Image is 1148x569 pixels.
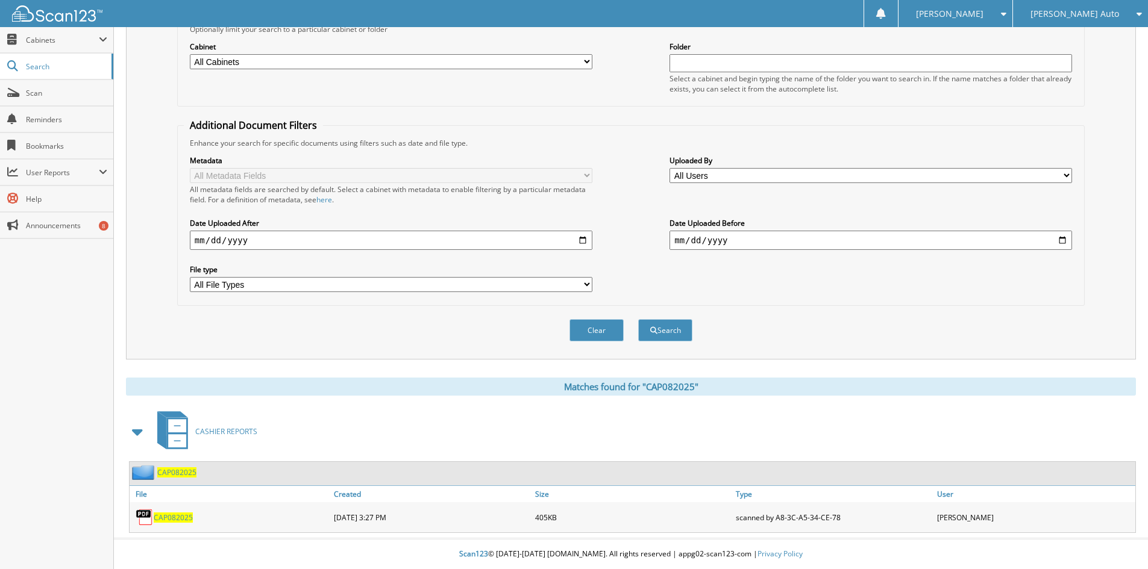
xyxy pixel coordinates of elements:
span: Cabinets [26,35,99,45]
label: Date Uploaded Before [670,218,1072,228]
a: Created [331,486,532,502]
div: Select a cabinet and begin typing the name of the folder you want to search in. If the name match... [670,73,1072,94]
span: Announcements [26,220,107,231]
div: All metadata fields are searched by default. Select a cabinet with metadata to enable filtering b... [190,184,592,205]
div: Enhance your search for specific documents using filters such as date and file type. [184,138,1078,148]
span: [PERSON_NAME] [916,10,983,17]
span: Reminders [26,114,107,125]
input: start [190,231,592,250]
div: [DATE] 3:27 PM [331,505,532,529]
img: scan123-logo-white.svg [12,5,102,22]
input: end [670,231,1072,250]
iframe: Chat Widget [1088,511,1148,569]
a: User [934,486,1135,502]
label: Date Uploaded After [190,218,592,228]
div: scanned by A8-3C-A5-34-CE-78 [733,505,934,529]
a: CAP082025 [157,467,196,477]
a: File [130,486,331,502]
div: 8 [99,221,108,231]
span: Scan [26,88,107,98]
span: Help [26,194,107,204]
div: [PERSON_NAME] [934,505,1135,529]
label: File type [190,264,592,275]
div: Optionally limit your search to a particular cabinet or folder [184,24,1078,34]
a: CASHIER REPORTS [150,408,257,455]
a: here [316,194,332,205]
span: Search [26,61,105,72]
a: Size [532,486,733,502]
div: Matches found for "CAP082025" [126,378,1136,396]
label: Metadata [190,155,592,166]
span: [PERSON_NAME] Auto [1030,10,1119,17]
legend: Additional Document Filters [184,119,323,132]
a: Type [733,486,934,502]
img: folder2.png [132,465,157,480]
button: Clear [569,319,624,341]
span: Scan123 [459,549,488,559]
label: Folder [670,42,1072,52]
label: Uploaded By [670,155,1072,166]
label: Cabinet [190,42,592,52]
img: PDF.png [136,508,154,526]
div: 405KB [532,505,733,529]
div: © [DATE]-[DATE] [DOMAIN_NAME]. All rights reserved | appg02-scan123-com | [114,539,1148,569]
span: User Reports [26,167,99,178]
button: Search [638,319,692,341]
a: Privacy Policy [757,549,803,559]
span: CASHIER REPORTS [195,426,257,437]
span: Bookmarks [26,141,107,151]
a: CAP082025 [154,512,193,523]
